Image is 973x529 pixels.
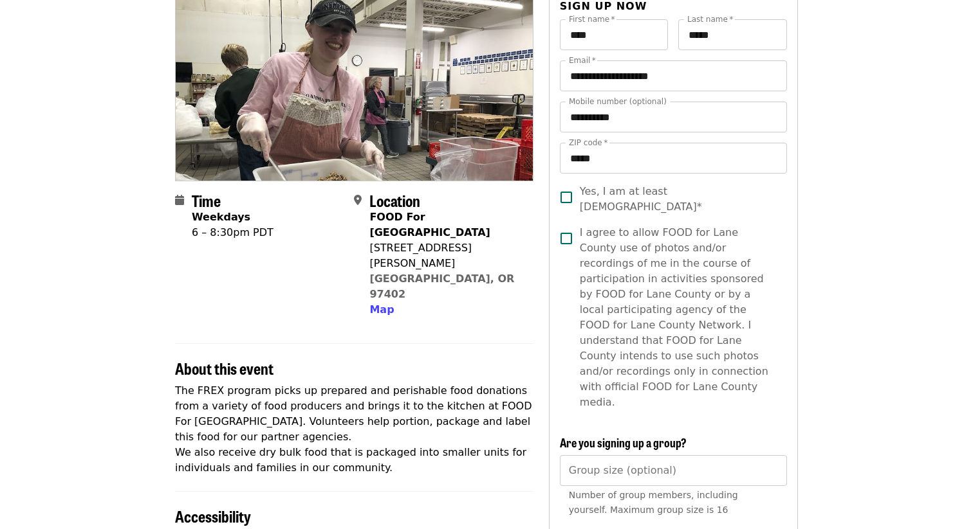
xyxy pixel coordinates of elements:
input: [object Object] [560,455,787,486]
i: map-marker-alt icon [354,194,362,206]
span: Location [369,189,420,211]
span: Accessibility [175,505,251,527]
span: Number of group members, including yourself. Maximum group size is 16 [569,490,738,515]
strong: Weekdays [192,211,250,223]
label: First name [569,15,615,23]
input: Email [560,60,787,91]
p: The FREX program picks up prepared and perishable food donations from a variety of food producers... [175,383,533,476]
a: [GEOGRAPHIC_DATA], OR 97402 [369,273,514,300]
input: First name [560,19,669,50]
span: Yes, I am at least [DEMOGRAPHIC_DATA]* [580,184,777,215]
label: ZIP code [569,139,607,147]
span: I agree to allow FOOD for Lane County use of photos and/or recordings of me in the course of part... [580,225,777,410]
div: [STREET_ADDRESS][PERSON_NAME] [369,240,523,271]
span: Are you signing up a group? [560,434,687,451]
span: About this event [175,357,273,379]
label: Last name [687,15,733,23]
label: Mobile number (optional) [569,98,667,105]
input: ZIP code [560,143,787,174]
span: Time [192,189,221,211]
label: Email [569,57,596,64]
div: 6 – 8:30pm PDT [192,225,273,240]
button: Map [369,302,394,318]
i: calendar icon [175,194,184,206]
input: Last name [678,19,787,50]
strong: FOOD For [GEOGRAPHIC_DATA] [369,211,490,238]
span: Map [369,303,394,316]
input: Mobile number (optional) [560,102,787,132]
